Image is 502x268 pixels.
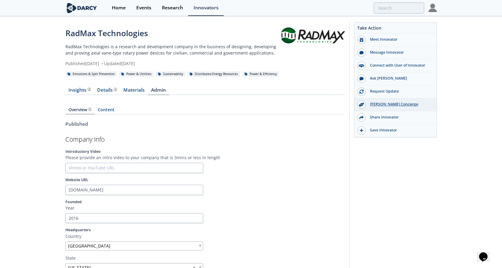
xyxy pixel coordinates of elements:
[374,2,424,14] input: Advanced Search
[65,136,345,143] h2: Company Info
[65,88,94,95] a: Insights
[94,88,120,95] a: Details
[354,124,437,137] button: Save Innovator
[65,43,281,56] p: RadMax Technologies is a research and development company in the business of designing, developin...
[366,63,433,68] div: Connect with User of Innovator
[366,37,433,42] div: Meet Innovator
[100,61,104,66] span: •
[366,76,433,81] div: Ask [PERSON_NAME]
[68,108,91,112] div: Overview
[65,3,98,13] img: logo-wide.svg
[136,5,151,10] div: Events
[354,25,437,33] div: Take Action
[428,4,437,12] img: Profile
[366,50,433,55] div: Message Innovator
[65,227,345,233] label: Headquarters
[65,149,345,154] label: Introductory Video
[120,88,148,95] a: Materials
[242,71,279,77] div: Power & Efficiency
[114,88,117,91] img: information.svg
[65,177,345,183] label: Website URL
[68,88,91,93] div: Insights
[65,154,345,161] p: Please provide an intro video to your company that is 3mins or less in length
[65,241,203,251] div: [GEOGRAPHIC_DATA]
[366,115,433,120] div: Share Innovator
[65,255,345,261] p: State
[65,121,345,128] div: Published
[65,199,345,205] label: Founded
[97,88,117,93] div: Details
[119,71,154,77] div: Power & Utilities
[65,71,117,77] div: Emissions & Spill Prevention
[65,213,203,223] input: Founded
[65,233,345,239] p: Country
[65,60,281,67] div: Published [DATE] Updated [DATE]
[477,244,496,262] iframe: chat widget
[65,205,345,211] p: Year
[366,89,433,94] div: Request Update
[148,88,169,95] a: Admin
[194,5,219,10] div: Innovators
[95,108,118,114] a: Content
[68,243,110,249] span: [GEOGRAPHIC_DATA]
[65,185,203,195] input: Website URL
[65,108,95,114] a: Overview
[366,102,433,107] div: [PERSON_NAME] Concierge
[65,163,203,173] input: Vimeo or YouTube URL
[65,27,281,39] div: RadMax Technologies
[156,71,185,77] div: Sustainability
[366,128,433,133] div: Save Innovator
[188,71,240,77] div: Distributed Energy Resources
[112,5,126,10] div: Home
[162,5,183,10] div: Research
[88,108,92,111] img: information.svg
[88,88,91,91] img: information.svg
